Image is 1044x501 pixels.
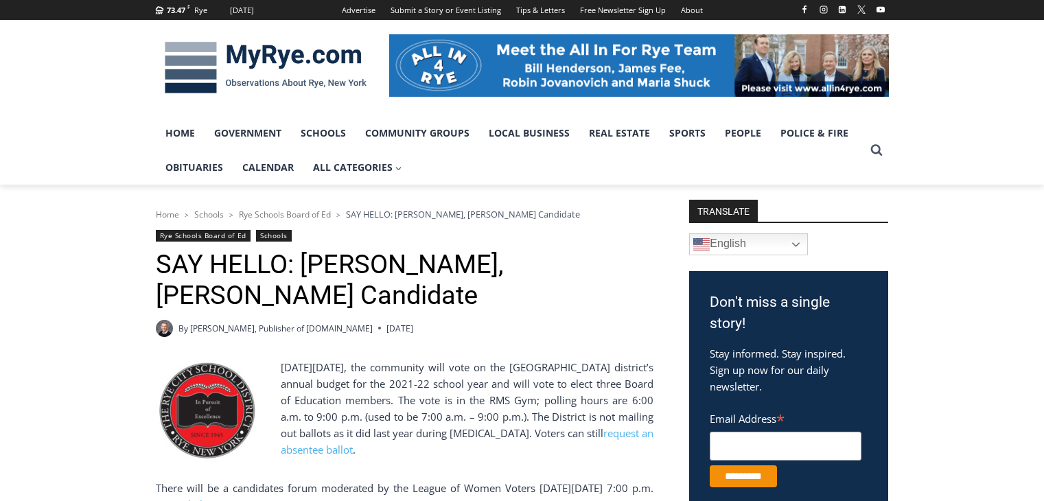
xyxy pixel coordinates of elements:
a: Rye Schools Board of Ed [156,230,251,242]
label: Email Address [710,405,861,430]
img: MyRye.com [156,32,375,104]
a: Author image [156,320,173,337]
img: en [693,236,710,253]
button: View Search Form [864,138,889,163]
span: F [187,3,190,10]
img: All in for Rye [389,34,889,96]
span: > [229,210,233,220]
nav: Breadcrumbs [156,207,653,221]
a: All Categories [303,150,412,185]
strong: TRANSLATE [689,200,758,222]
a: People [715,116,771,150]
a: Schools [256,230,292,242]
span: > [185,210,189,220]
a: Local Business [479,116,579,150]
a: Schools [194,209,224,220]
span: > [336,210,340,220]
a: [PERSON_NAME], Publisher of [DOMAIN_NAME] [190,323,373,334]
span: By [178,322,188,335]
time: [DATE] [386,322,413,335]
a: Home [156,209,179,220]
a: X [853,1,870,18]
a: Instagram [815,1,832,18]
a: Police & Fire [771,116,858,150]
a: YouTube [872,1,889,18]
img: The Rye City School District logo [156,359,259,462]
a: request an absentee ballot [281,426,653,456]
a: Sports [660,116,715,150]
a: Real Estate [579,116,660,150]
span: All Categories [313,160,402,175]
div: [DATE] [230,4,254,16]
a: Calendar [233,150,303,185]
a: English [689,233,808,255]
div: Rye [194,4,207,16]
h3: Don't miss a single story! [710,292,868,335]
a: Linkedin [834,1,850,18]
a: Community Groups [356,116,479,150]
a: Obituaries [156,150,233,185]
h1: SAY HELLO: [PERSON_NAME], [PERSON_NAME] Candidate [156,249,653,312]
a: Facebook [796,1,813,18]
span: SAY HELLO: [PERSON_NAME], [PERSON_NAME] Candidate [346,208,580,220]
p: [DATE][DATE], the community will vote on the [GEOGRAPHIC_DATA] district’s annual budget for the 2... [156,359,653,458]
a: Home [156,116,205,150]
p: Stay informed. Stay inspired. Sign up now for our daily newsletter. [710,345,868,395]
nav: Primary Navigation [156,116,864,185]
a: Government [205,116,291,150]
span: 73.47 [167,5,185,15]
a: Schools [291,116,356,150]
a: Rye Schools Board of Ed [239,209,331,220]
